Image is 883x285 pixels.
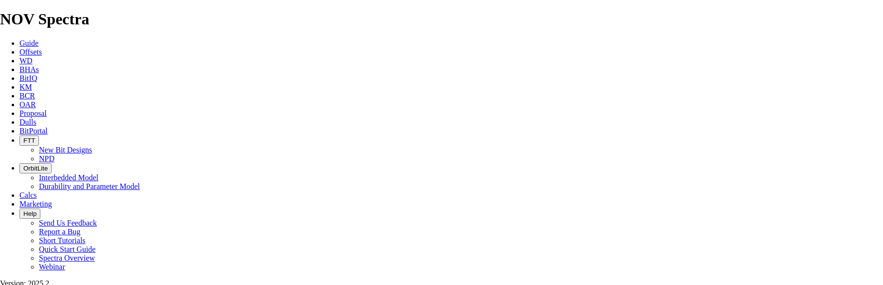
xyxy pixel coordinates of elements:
[19,135,39,146] button: FTT
[19,200,52,208] a: Marketing
[39,219,97,227] a: Send Us Feedback
[19,83,32,91] a: KM
[19,100,36,109] a: OAR
[19,92,35,100] a: BCR
[19,57,33,65] a: WD
[19,48,42,56] a: Offsets
[39,228,80,236] a: Report a Bug
[39,182,140,190] a: Durability and Parameter Model
[19,65,39,74] a: BHAs
[39,173,98,182] a: Interbedded Model
[19,127,48,135] a: BitPortal
[19,109,47,117] a: Proposal
[23,165,48,172] span: OrbitLite
[23,137,35,144] span: FTT
[19,191,37,199] a: Calcs
[19,39,38,47] a: Guide
[39,146,92,154] a: New Bit Designs
[39,236,86,245] a: Short Tutorials
[19,209,40,219] button: Help
[39,263,65,271] a: Webinar
[23,210,36,217] span: Help
[39,254,95,262] a: Spectra Overview
[39,245,95,253] a: Quick Start Guide
[19,74,37,82] a: BitIQ
[19,118,36,126] a: Dulls
[19,163,52,173] button: OrbitLite
[39,154,54,163] a: NPD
